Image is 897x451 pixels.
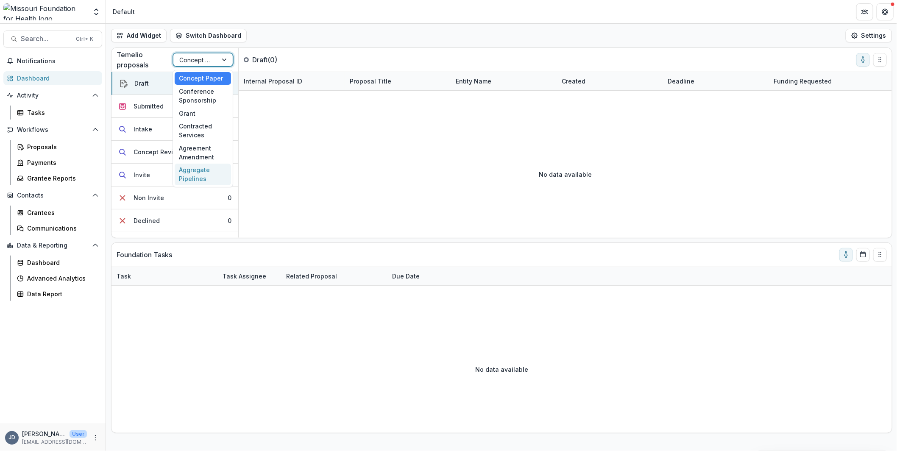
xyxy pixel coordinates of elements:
[27,142,95,151] div: Proposals
[539,170,592,179] p: No data available
[134,125,152,134] div: Intake
[111,118,238,141] button: Intake0
[856,248,870,262] button: Calendar
[134,102,164,111] div: Submitted
[14,271,102,285] a: Advanced Analytics
[239,77,307,86] div: Internal Proposal ID
[239,72,345,90] div: Internal Proposal ID
[134,148,182,156] div: Concept Review
[3,239,102,252] button: Open Data & Reporting
[90,433,100,443] button: More
[873,248,887,262] button: Drag
[17,126,89,134] span: Workflows
[175,85,231,107] div: Conference Sponsorship
[111,187,238,209] button: Non Invite0
[14,256,102,270] a: Dashboard
[281,267,387,285] div: Related Proposal
[17,92,89,99] span: Activity
[345,77,396,86] div: Proposal Title
[856,3,873,20] button: Partners
[170,29,247,42] button: Switch Dashboard
[134,193,164,202] div: Non Invite
[873,53,887,67] button: Drag
[113,7,135,16] div: Default
[8,435,15,440] div: Jessica Daugherty
[345,72,451,90] div: Proposal Title
[14,206,102,220] a: Grantees
[21,35,71,43] span: Search...
[111,141,238,164] button: Concept Review0
[387,267,451,285] div: Due Date
[3,54,102,68] button: Notifications
[557,72,663,90] div: Created
[769,77,837,86] div: Funding Requested
[27,174,95,183] div: Grantee Reports
[175,142,231,164] div: Agreement Amendment
[175,120,231,142] div: Contracted Services
[134,79,149,88] div: Draft
[856,53,870,67] button: toggle-assigned-to-me
[14,221,102,235] a: Communications
[70,430,87,438] p: User
[109,6,138,18] nav: breadcrumb
[14,287,102,301] a: Data Report
[475,365,528,374] p: No data available
[27,208,95,217] div: Grantees
[111,209,238,232] button: Declined0
[111,267,217,285] div: Task
[175,164,231,186] div: Aggregate Pipelines
[90,3,102,20] button: Open entity switcher
[175,72,231,85] div: Concept Paper
[3,89,102,102] button: Open Activity
[17,242,89,249] span: Data & Reporting
[14,156,102,170] a: Payments
[451,77,496,86] div: Entity Name
[74,34,95,44] div: Ctrl + K
[217,272,271,281] div: Task Assignee
[111,164,238,187] button: Invite0
[387,272,425,281] div: Due Date
[22,438,87,446] p: [EMAIL_ADDRESS][DOMAIN_NAME]
[27,258,95,267] div: Dashboard
[27,224,95,233] div: Communications
[252,55,316,65] p: Draft ( 0 )
[846,29,892,42] button: Settings
[3,3,87,20] img: Missouri Foundation for Health logo
[769,72,875,90] div: Funding Requested
[175,107,231,120] div: Grant
[217,267,281,285] div: Task Assignee
[111,95,238,118] button: Submitted0
[17,74,95,83] div: Dashboard
[451,72,557,90] div: Entity Name
[3,189,102,202] button: Open Contacts
[14,106,102,120] a: Tasks
[117,250,172,260] p: Foundation Tasks
[14,171,102,185] a: Grantee Reports
[22,429,66,438] p: [PERSON_NAME]
[117,50,173,70] p: Temelio proposals
[839,248,853,262] button: toggle-assigned-to-me
[27,290,95,298] div: Data Report
[663,77,699,86] div: Deadline
[3,71,102,85] a: Dashboard
[27,108,95,117] div: Tasks
[3,123,102,136] button: Open Workflows
[228,216,231,225] div: 0
[17,192,89,199] span: Contacts
[557,77,591,86] div: Created
[134,216,160,225] div: Declined
[663,72,769,90] div: Deadline
[27,158,95,167] div: Payments
[134,170,150,179] div: Invite
[17,58,99,65] span: Notifications
[111,272,136,281] div: Task
[228,193,231,202] div: 0
[281,272,342,281] div: Related Proposal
